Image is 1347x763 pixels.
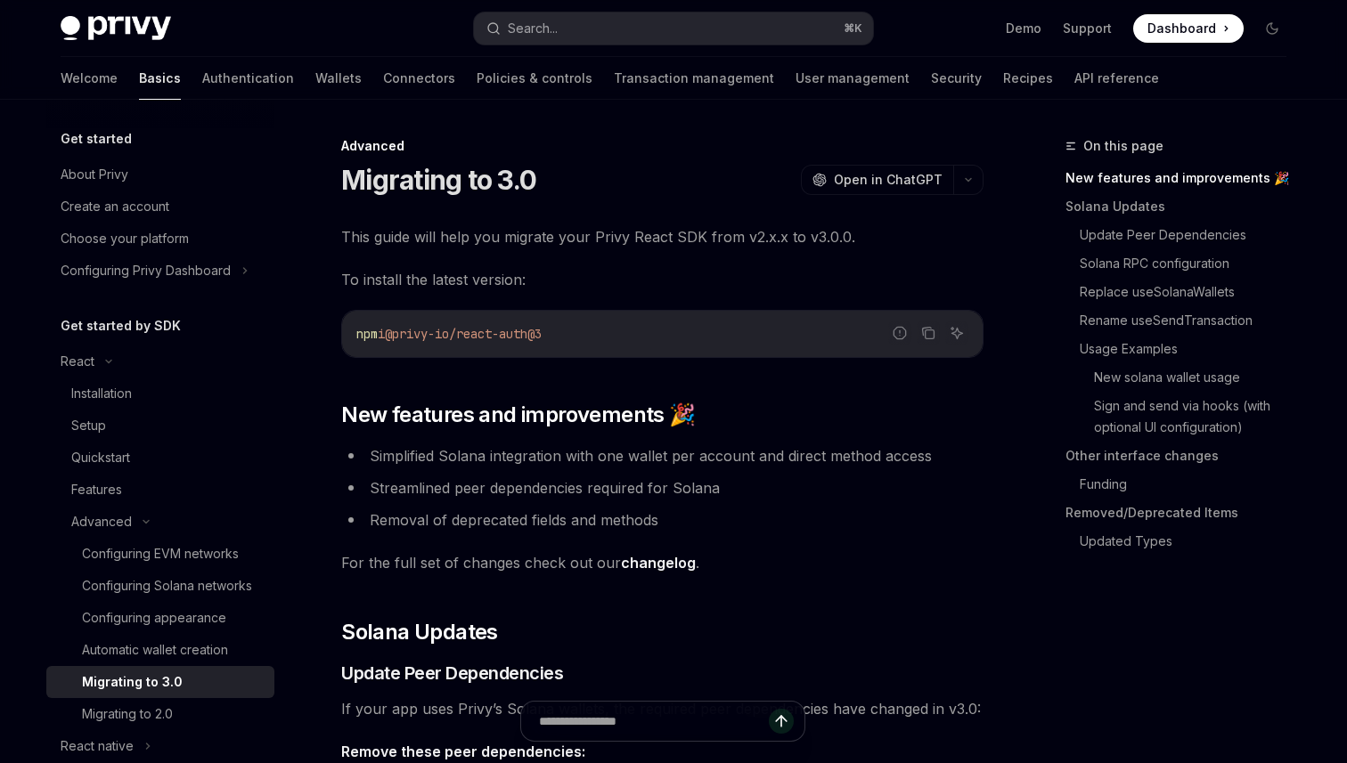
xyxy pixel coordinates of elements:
button: Ask AI [945,321,968,345]
button: Report incorrect code [888,321,911,345]
a: Sign and send via hooks (with optional UI configuration) [1065,392,1301,442]
div: Setup [71,415,106,436]
h1: Migrating to 3.0 [341,164,536,196]
span: This guide will help you migrate your Privy React SDK from v2.x.x to v3.0.0. [341,224,984,249]
div: Features [71,479,122,500]
div: Advanced [341,137,984,155]
span: To install the latest version: [341,267,984,292]
button: Search...⌘K [474,12,873,45]
li: Streamlined peer dependencies required for Solana [341,475,984,500]
button: React [46,345,121,377]
a: Policies & controls [477,57,592,100]
a: Quickstart [46,442,274,474]
a: Support [1063,20,1112,37]
div: React native [61,735,134,757]
a: Demo [1006,20,1041,37]
div: Configuring Solana networks [82,575,252,597]
a: Welcome [61,57,118,100]
img: dark logo [61,16,171,41]
a: Transaction management [614,57,774,100]
div: Migrating to 2.0 [82,703,173,725]
a: Migrating to 3.0 [46,666,274,698]
a: Setup [46,410,274,442]
li: Simplified Solana integration with one wallet per account and direct method access [341,443,984,468]
span: Update Peer Dependencies [341,661,563,686]
button: Send message [769,709,794,734]
a: Removed/Deprecated Items [1065,499,1301,527]
input: Ask a question... [539,702,769,741]
span: New features and improvements 🎉 [341,401,695,429]
a: Migrating to 2.0 [46,698,274,730]
span: @privy-io/react-auth@3 [385,326,542,342]
a: Other interface changes [1065,442,1301,470]
a: Authentication [202,57,294,100]
a: Basics [139,57,181,100]
div: Installation [71,383,132,404]
div: Choose your platform [61,228,189,249]
a: Installation [46,377,274,410]
div: React [61,351,94,372]
a: Replace useSolanaWallets [1065,278,1301,306]
span: Open in ChatGPT [834,171,943,189]
a: New features and improvements 🎉 [1065,164,1301,192]
div: Configuring appearance [82,607,226,629]
a: User management [796,57,910,100]
button: Toggle dark mode [1258,14,1286,43]
li: Removal of deprecated fields and methods [341,507,984,532]
button: Copy the contents from the code block [917,321,940,345]
div: Automatic wallet creation [82,639,228,661]
h5: Get started [61,128,132,150]
div: Create an account [61,196,169,217]
a: Connectors [383,57,455,100]
a: Configuring appearance [46,602,274,634]
span: i [378,326,385,342]
div: Quickstart [71,447,130,468]
span: Solana Updates [341,618,498,646]
button: Open in ChatGPT [801,165,953,195]
div: Configuring EVM networks [82,543,239,564]
a: Create an account [46,191,274,223]
span: For the full set of changes check out our . [341,550,984,575]
a: changelog [621,554,696,572]
a: Choose your platform [46,223,274,255]
a: About Privy [46,158,274,191]
a: Usage Examples [1065,335,1301,363]
div: About Privy [61,164,128,185]
a: Features [46,474,274,506]
div: Search... [508,18,558,39]
a: Solana Updates [1065,192,1301,221]
a: Update Peer Dependencies [1065,221,1301,249]
a: Updated Types [1065,527,1301,556]
div: Migrating to 3.0 [82,671,183,693]
a: Automatic wallet creation [46,634,274,666]
button: Advanced [46,506,159,538]
a: Recipes [1003,57,1053,100]
a: Configuring EVM networks [46,538,274,570]
div: Advanced [71,511,132,532]
span: npm [356,326,378,342]
a: Funding [1065,470,1301,499]
span: Dashboard [1147,20,1216,37]
a: Dashboard [1133,14,1244,43]
span: ⌘ K [844,21,862,36]
a: Solana RPC configuration [1065,249,1301,278]
button: Configuring Privy Dashboard [46,255,257,287]
button: React native [46,730,160,762]
a: API reference [1074,57,1159,100]
a: Rename useSendTransaction [1065,306,1301,335]
span: If your app uses Privy’s Solana wallets, the required peer dependencies have changed in v3.0: [341,696,984,721]
a: Security [931,57,982,100]
div: Configuring Privy Dashboard [61,260,231,281]
a: Wallets [315,57,362,100]
a: Configuring Solana networks [46,570,274,602]
span: On this page [1083,135,1163,157]
h5: Get started by SDK [61,315,181,337]
a: New solana wallet usage [1065,363,1301,392]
